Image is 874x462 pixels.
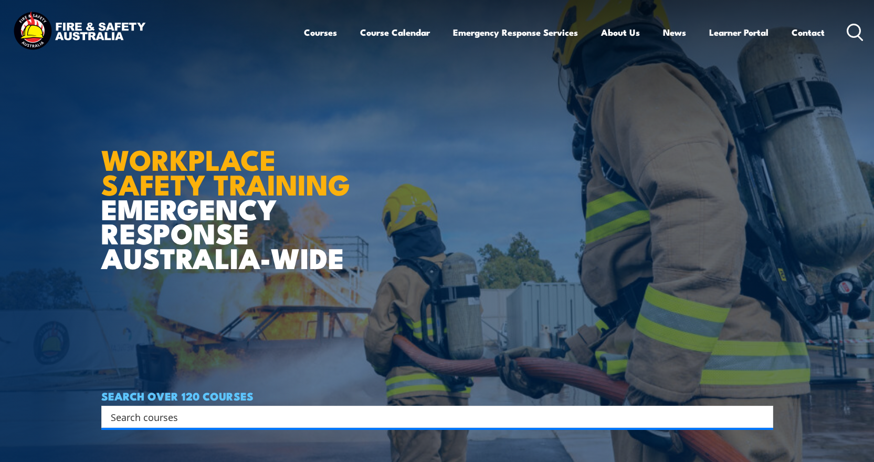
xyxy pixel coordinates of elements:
h4: SEARCH OVER 120 COURSES [101,390,773,402]
strong: WORKPLACE SAFETY TRAINING [101,137,350,205]
input: Search input [111,409,750,425]
a: Contact [792,18,825,46]
a: About Us [601,18,640,46]
a: Learner Portal [709,18,768,46]
a: Courses [304,18,337,46]
form: Search form [113,409,752,424]
h1: EMERGENCY RESPONSE AUSTRALIA-WIDE [101,120,358,270]
a: Emergency Response Services [453,18,578,46]
a: News [663,18,686,46]
a: Course Calendar [360,18,430,46]
button: Search magnifier button [755,409,770,424]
